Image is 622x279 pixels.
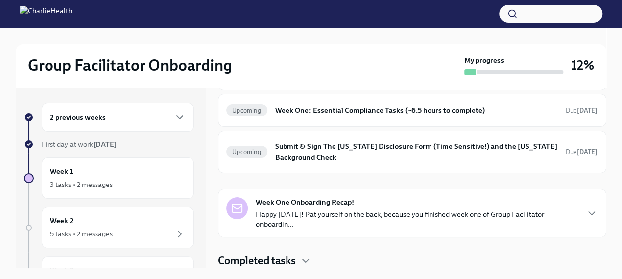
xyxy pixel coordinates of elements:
h6: Week One: Essential Compliance Tasks (~6.5 hours to complete) [275,105,558,116]
h2: Group Facilitator Onboarding [28,55,232,75]
h6: Submit & Sign The [US_STATE] Disclosure Form (Time Sensitive!) and the [US_STATE] Background Check [275,141,558,163]
p: Happy [DATE]! Pat yourself on the back, because you finished week one of Group Facilitator onboar... [256,209,578,229]
h6: Week 1 [50,166,73,177]
div: 3 tasks • 2 messages [50,180,113,189]
div: 2 previous weeks [42,103,194,132]
strong: [DATE] [577,148,598,156]
strong: Week One Onboarding Recap! [256,197,354,207]
strong: [DATE] [577,107,598,114]
h4: Completed tasks [218,253,296,268]
div: Completed tasks [218,253,606,268]
h6: 2 previous weeks [50,112,106,123]
a: Week 13 tasks • 2 messages [24,157,194,199]
div: 5 tasks • 2 messages [50,229,113,239]
strong: [DATE] [93,140,117,149]
span: October 6th, 2025 09:00 [566,106,598,115]
span: Due [566,107,598,114]
span: Due [566,148,598,156]
strong: My progress [464,55,504,65]
img: CharlieHealth [20,6,72,22]
a: First day at work[DATE] [24,139,194,149]
span: First day at work [42,140,117,149]
a: UpcomingSubmit & Sign The [US_STATE] Disclosure Form (Time Sensitive!) and the [US_STATE] Backgro... [226,139,598,165]
span: Upcoming [226,107,267,114]
a: UpcomingWeek One: Essential Compliance Tasks (~6.5 hours to complete)Due[DATE] [226,102,598,118]
span: October 8th, 2025 09:00 [566,147,598,157]
span: Upcoming [226,148,267,156]
h3: 12% [571,56,594,74]
a: Week 25 tasks • 2 messages [24,207,194,248]
h6: Week 2 [50,215,74,226]
h6: Week 3 [50,265,74,276]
